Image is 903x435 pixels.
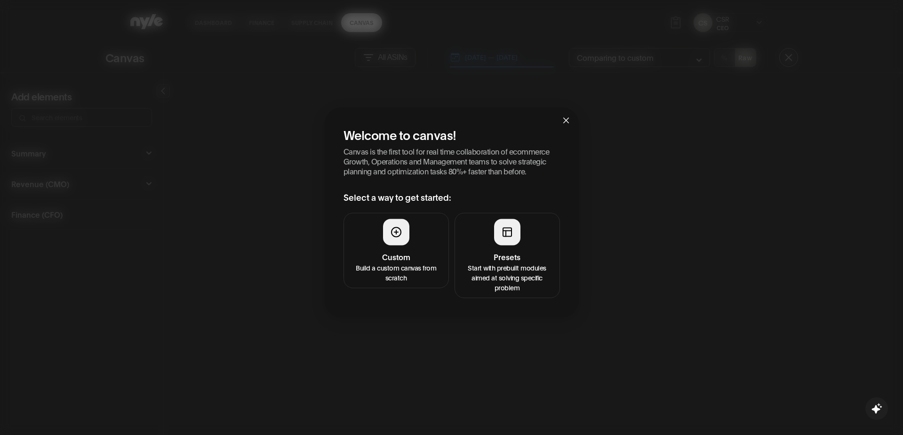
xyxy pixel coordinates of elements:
[350,251,443,262] h4: Custom
[455,213,560,298] button: PresetsStart with prebuilt modules aimed at solving specific problem
[344,146,560,175] p: Canvas is the first tool for real time collaboration of ecommerce Growth, Operations and Manageme...
[344,190,560,203] h3: Select a way to get started:
[461,251,554,262] h4: Presets
[350,262,443,282] p: Build a custom canvas from scratch
[344,126,560,142] h2: Welcome to canvas!
[562,116,570,124] span: close
[461,262,554,292] p: Start with prebuilt modules aimed at solving specific problem
[344,213,449,288] button: CustomBuild a custom canvas from scratch
[553,107,579,132] button: Close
